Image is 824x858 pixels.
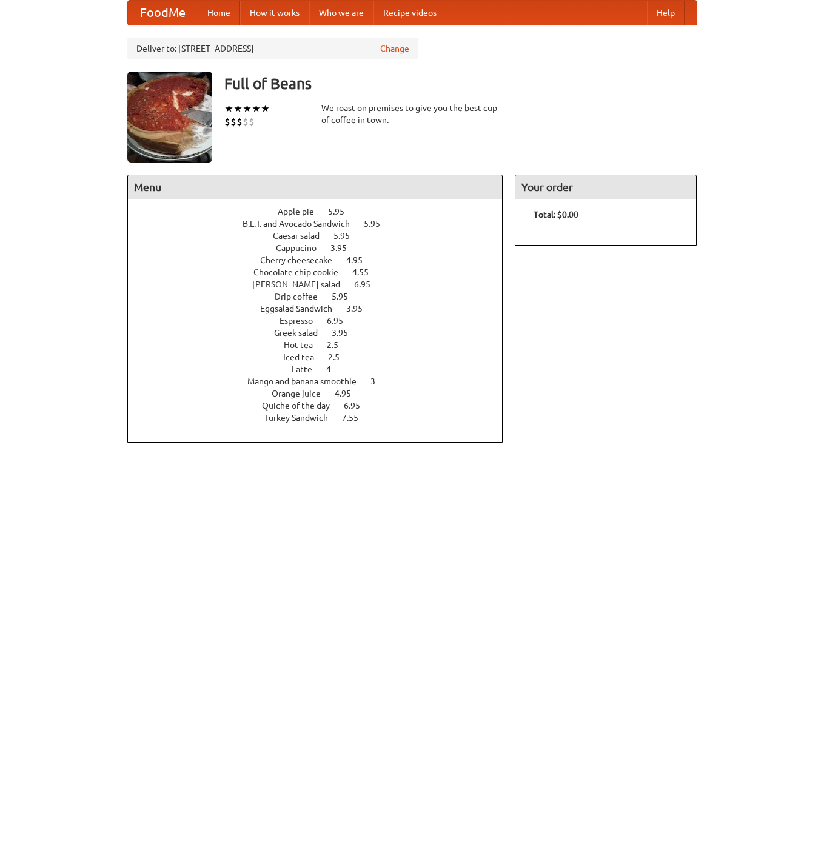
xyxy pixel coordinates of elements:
span: Mango and banana smoothie [247,377,369,386]
li: ★ [261,102,270,115]
a: Chocolate chip cookie 4.55 [253,267,391,277]
li: $ [249,115,255,129]
span: 6.95 [344,401,372,411]
span: Quiche of the day [262,401,342,411]
span: Caesar salad [273,231,332,241]
span: Cappucino [276,243,329,253]
span: 4.95 [335,389,363,398]
h4: Menu [128,175,503,199]
div: Deliver to: [STREET_ADDRESS] [127,38,418,59]
li: ★ [243,102,252,115]
li: $ [224,115,230,129]
span: Hot tea [284,340,325,350]
a: Quiche of the day 6.95 [262,401,383,411]
img: angular.jpg [127,72,212,163]
span: 5.95 [364,219,392,229]
a: Cappucino 3.95 [276,243,369,253]
span: Latte [292,364,324,374]
a: Apple pie 5.95 [278,207,367,216]
span: B.L.T. and Avocado Sandwich [243,219,362,229]
a: Orange juice 4.95 [272,389,373,398]
a: Home [198,1,240,25]
span: 2.5 [328,352,352,362]
a: Hot tea 2.5 [284,340,361,350]
a: Mango and banana smoothie 3 [247,377,398,386]
li: $ [236,115,243,129]
a: How it works [240,1,309,25]
a: Change [380,42,409,55]
span: 4 [326,364,343,374]
a: B.L.T. and Avocado Sandwich 5.95 [243,219,403,229]
h4: Your order [515,175,696,199]
span: Apple pie [278,207,326,216]
a: [PERSON_NAME] salad 6.95 [252,280,393,289]
a: FoodMe [128,1,198,25]
a: Cherry cheesecake 4.95 [260,255,385,265]
a: Turkey Sandwich 7.55 [264,413,381,423]
a: Drip coffee 5.95 [275,292,370,301]
li: $ [243,115,249,129]
a: Greek salad 3.95 [274,328,370,338]
span: Espresso [280,316,325,326]
span: 3.95 [330,243,359,253]
span: Iced tea [283,352,326,362]
a: Latte 4 [292,364,353,374]
a: Espresso 6.95 [280,316,366,326]
span: 5.95 [333,231,362,241]
span: 4.95 [346,255,375,265]
a: Caesar salad 5.95 [273,231,372,241]
span: 5.95 [328,207,357,216]
span: 4.55 [352,267,381,277]
li: $ [230,115,236,129]
span: 3 [370,377,387,386]
span: 5.95 [332,292,360,301]
span: 6.95 [354,280,383,289]
span: Chocolate chip cookie [253,267,350,277]
span: 6.95 [327,316,355,326]
a: Who we are [309,1,373,25]
li: ★ [224,102,233,115]
span: Eggsalad Sandwich [260,304,344,313]
span: 3.95 [332,328,360,338]
li: ★ [252,102,261,115]
span: Orange juice [272,389,333,398]
span: 7.55 [342,413,370,423]
a: Help [647,1,685,25]
a: Iced tea 2.5 [283,352,362,362]
h3: Full of Beans [224,72,697,96]
span: Cherry cheesecake [260,255,344,265]
span: [PERSON_NAME] salad [252,280,352,289]
span: Greek salad [274,328,330,338]
span: 2.5 [327,340,350,350]
span: Turkey Sandwich [264,413,340,423]
a: Recipe videos [373,1,446,25]
span: Drip coffee [275,292,330,301]
li: ★ [233,102,243,115]
span: 3.95 [346,304,375,313]
b: Total: $0.00 [534,210,578,220]
div: We roast on premises to give you the best cup of coffee in town. [321,102,503,126]
a: Eggsalad Sandwich 3.95 [260,304,385,313]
